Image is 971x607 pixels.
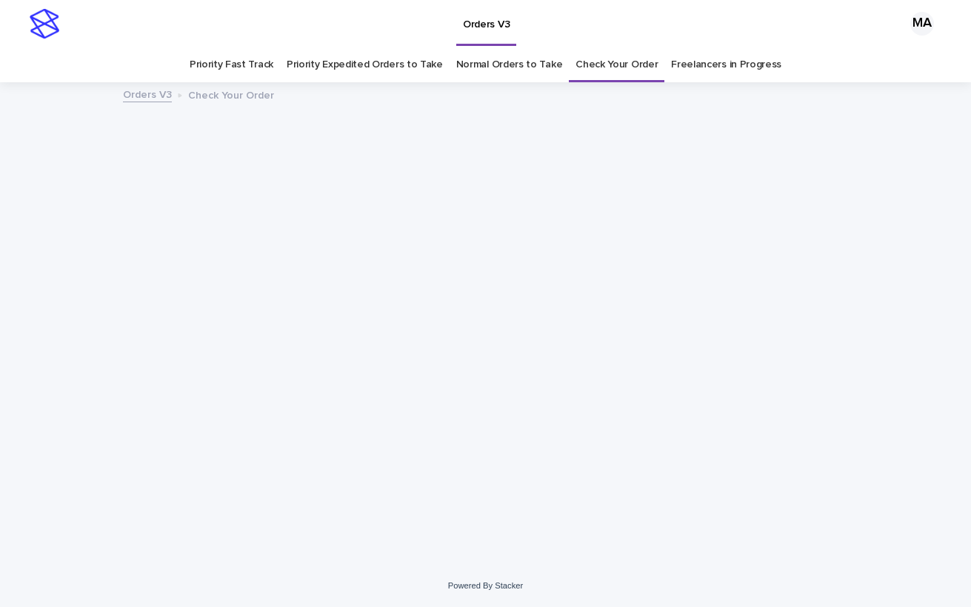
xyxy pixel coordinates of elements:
a: Priority Fast Track [190,47,273,82]
p: Check Your Order [188,86,274,102]
a: Freelancers in Progress [671,47,781,82]
div: MA [910,12,934,36]
a: Orders V3 [123,85,172,102]
a: Normal Orders to Take [456,47,563,82]
img: stacker-logo-s-only.png [30,9,59,39]
a: Check Your Order [575,47,658,82]
a: Powered By Stacker [448,581,523,590]
a: Priority Expedited Orders to Take [287,47,443,82]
